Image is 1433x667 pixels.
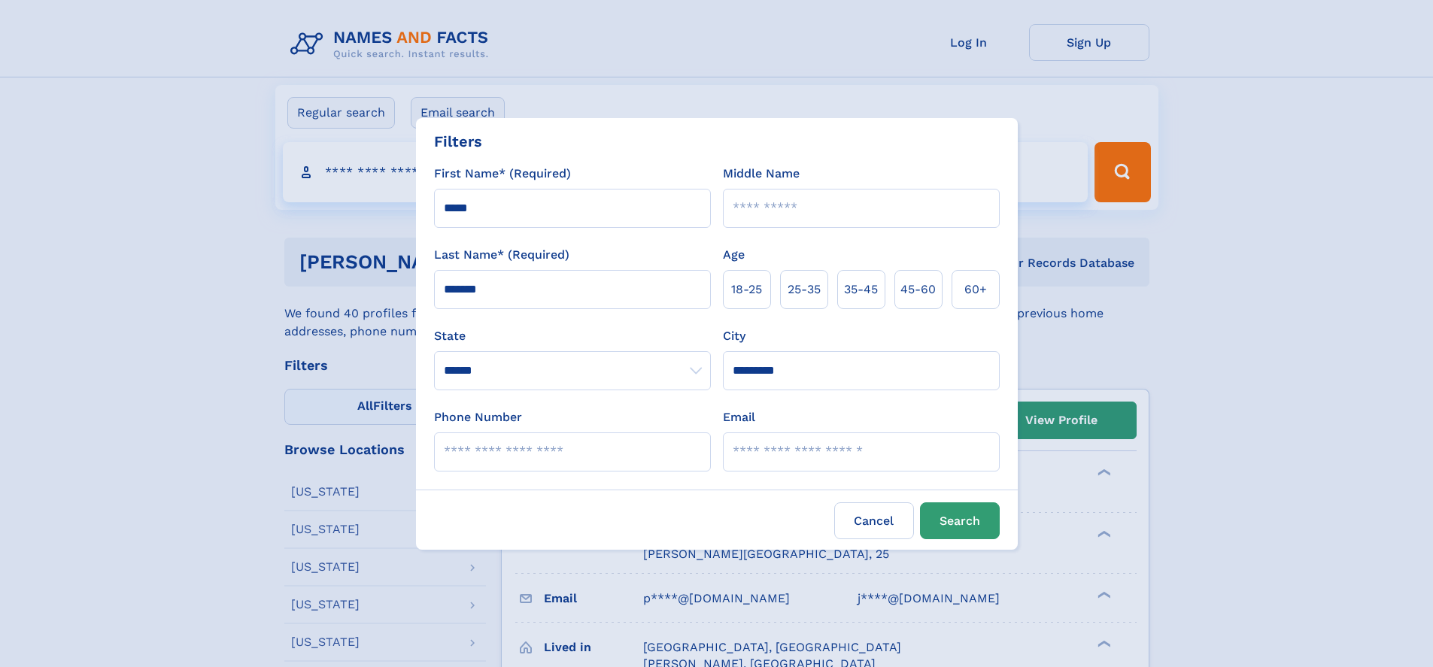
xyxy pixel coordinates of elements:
[434,246,569,264] label: Last Name* (Required)
[900,280,936,299] span: 45‑60
[434,408,522,426] label: Phone Number
[788,280,821,299] span: 25‑35
[731,280,762,299] span: 18‑25
[723,165,800,183] label: Middle Name
[920,502,1000,539] button: Search
[834,502,914,539] label: Cancel
[434,130,482,153] div: Filters
[434,165,571,183] label: First Name* (Required)
[844,280,878,299] span: 35‑45
[723,408,755,426] label: Email
[723,327,745,345] label: City
[434,327,711,345] label: State
[964,280,987,299] span: 60+
[723,246,745,264] label: Age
